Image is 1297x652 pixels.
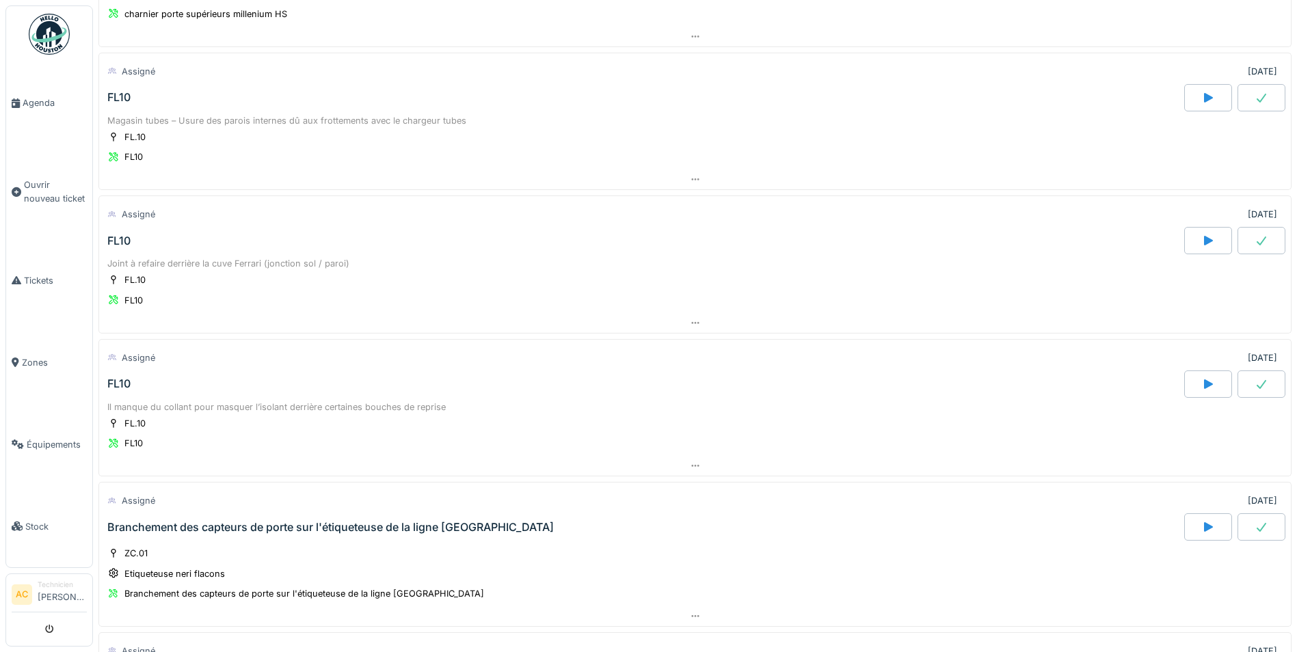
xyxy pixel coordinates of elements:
[124,587,484,600] div: Branchement des capteurs de porte sur l'étiqueteuse de la ligne [GEOGRAPHIC_DATA]
[1248,208,1277,221] div: [DATE]
[124,567,225,580] div: Etiqueteuse neri flacons
[124,547,148,560] div: ZC.01
[1248,494,1277,507] div: [DATE]
[122,65,155,78] div: Assigné
[24,274,87,287] span: Tickets
[6,403,92,485] a: Équipements
[25,520,87,533] span: Stock
[24,178,87,204] span: Ouvrir nouveau ticket
[6,239,92,321] a: Tickets
[124,294,143,307] div: FL10
[6,321,92,403] a: Zones
[124,417,146,430] div: FL.10
[124,131,146,144] div: FL.10
[107,521,554,534] div: Branchement des capteurs de porte sur l'étiqueteuse de la ligne [GEOGRAPHIC_DATA]
[107,114,1283,127] div: Magasin tubes – Usure des parois internes dû aux frottements avec le chargeur tubes
[22,356,87,369] span: Zones
[23,96,87,109] span: Agenda
[122,494,155,507] div: Assigné
[38,580,87,590] div: Technicien
[6,62,92,144] a: Agenda
[107,234,131,247] div: FL10
[107,400,1283,413] div: Il manque du collant pour masquer l’isolant derrière certaines bouches de reprise
[38,580,87,609] li: [PERSON_NAME]
[122,208,155,221] div: Assigné
[12,584,32,605] li: AC
[107,257,1283,270] div: Joint à refaire derrière la cuve Ferrari (jonction sol / paroi)
[6,485,92,567] a: Stock
[6,144,92,239] a: Ouvrir nouveau ticket
[124,8,287,21] div: charnier porte supérieurs millenium HS
[122,351,155,364] div: Assigné
[107,91,131,104] div: FL10
[1248,351,1277,364] div: [DATE]
[124,437,143,450] div: FL10
[124,150,143,163] div: FL10
[1248,65,1277,78] div: [DATE]
[124,273,146,286] div: FL.10
[107,377,131,390] div: FL10
[29,14,70,55] img: Badge_color-CXgf-gQk.svg
[27,438,87,451] span: Équipements
[12,580,87,612] a: AC Technicien[PERSON_NAME]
